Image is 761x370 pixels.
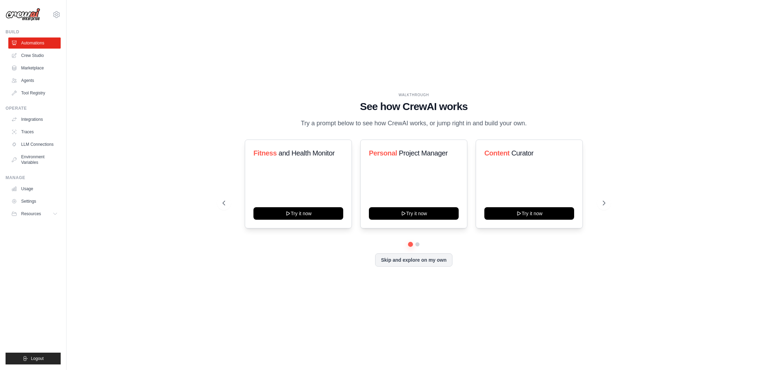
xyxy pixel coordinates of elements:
[6,106,61,111] div: Operate
[484,149,510,157] span: Content
[8,208,61,219] button: Resources
[484,207,574,220] button: Try it now
[369,149,397,157] span: Personal
[8,151,61,168] a: Environment Variables
[8,87,61,99] a: Tool Registry
[21,211,41,217] span: Resources
[6,175,61,180] div: Manage
[223,100,605,113] h1: See how CrewAI works
[6,8,40,21] img: Logo
[375,253,452,267] button: Skip and explore on my own
[8,50,61,61] a: Crew Studio
[8,139,61,150] a: LLM Connections
[253,149,277,157] span: Fitness
[31,356,44,361] span: Logout
[511,149,534,157] span: Curator
[278,149,335,157] span: and Health Monitor
[297,118,530,128] p: Try a prompt below to see how CrewAI works, or jump right in and build your own.
[8,196,61,207] a: Settings
[6,353,61,364] button: Logout
[8,114,61,125] a: Integrations
[8,75,61,86] a: Agents
[6,29,61,35] div: Build
[223,92,605,98] div: WALKTHROUGH
[8,62,61,74] a: Marketplace
[8,183,61,194] a: Usage
[369,207,459,220] button: Try it now
[253,207,343,220] button: Try it now
[399,149,448,157] span: Project Manager
[8,126,61,137] a: Traces
[8,37,61,49] a: Automations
